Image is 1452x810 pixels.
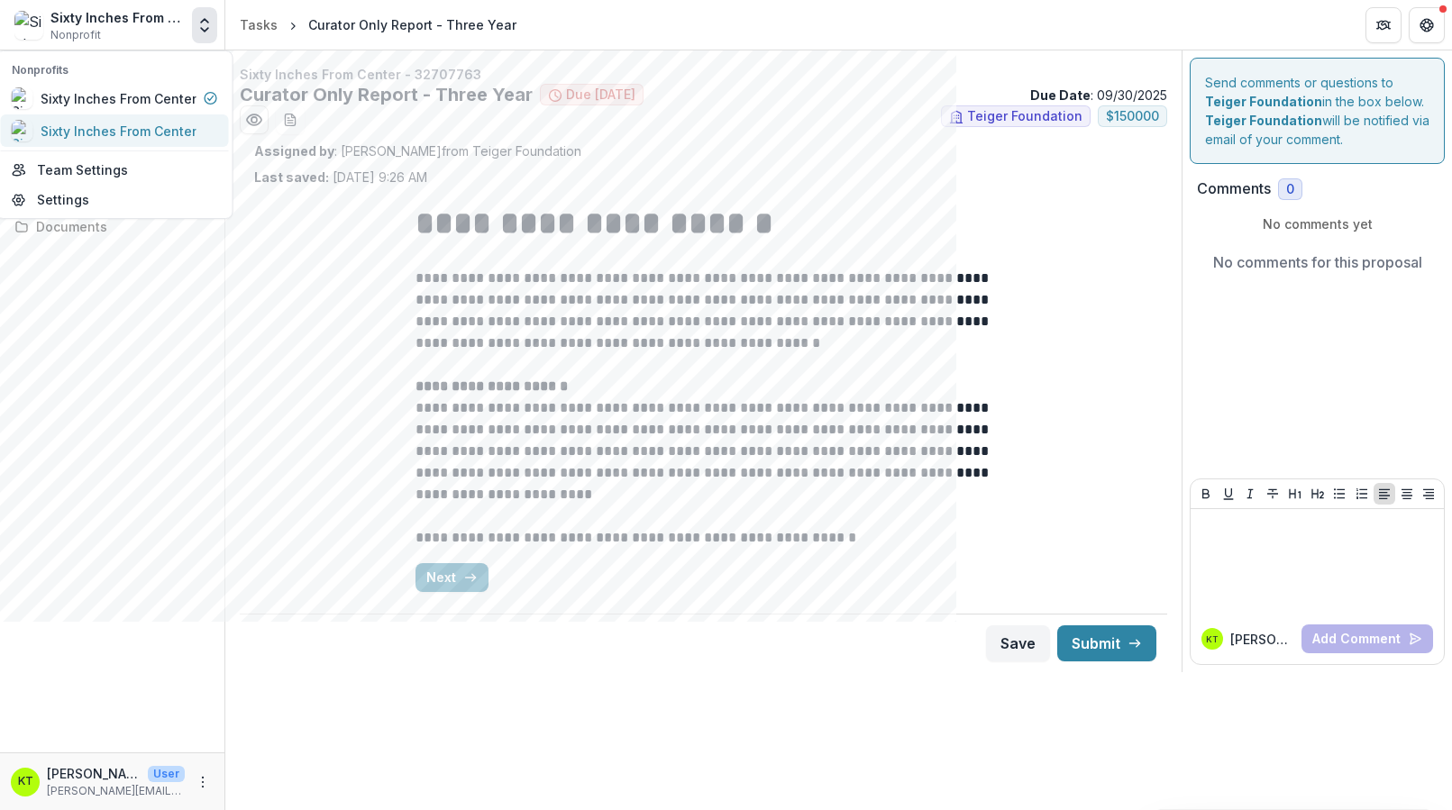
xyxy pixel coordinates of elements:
div: Sixty Inches From Center [50,8,185,27]
button: Save [986,625,1050,661]
button: download-word-button [276,105,305,134]
nav: breadcrumb [233,12,524,38]
p: : [PERSON_NAME] from Teiger Foundation [254,141,1153,160]
div: Send comments or questions to in the box below. will be notified via email of your comment. [1190,58,1445,164]
button: Ordered List [1351,483,1373,505]
button: Add Comment [1301,624,1433,653]
button: Underline [1218,483,1239,505]
button: More [192,771,214,793]
button: Align Center [1396,483,1418,505]
button: Bold [1195,483,1217,505]
strong: Teiger Foundation [1205,94,1322,109]
p: User [148,766,185,782]
span: $ 150000 [1106,109,1159,124]
button: Heading 1 [1284,483,1306,505]
a: Documents [7,212,217,241]
h2: Comments [1197,180,1271,197]
button: Partners [1365,7,1402,43]
p: No comments yet [1197,214,1438,233]
strong: Assigned by [254,143,334,159]
p: No comments for this proposal [1213,251,1422,273]
button: Align Right [1418,483,1439,505]
strong: Teiger Foundation [1205,113,1322,128]
p: [DATE] 9:26 AM [254,168,427,187]
a: Tasks [233,12,285,38]
div: Kate Hadley Toftness [1206,635,1219,644]
p: [PERSON_NAME] [1230,630,1294,649]
h2: Curator Only Report - Three Year [240,84,533,105]
img: Sixty Inches From Center [14,11,43,40]
strong: Due Date [1030,87,1091,103]
button: Preview 343f6489-18c4-4d90-8394-64d04a0e84a6.pdf [240,105,269,134]
p: : 09/30/2025 [1030,86,1167,105]
div: Curator Only Report - Three Year [308,15,516,34]
span: Due [DATE] [566,87,635,103]
span: Teiger Foundation [967,109,1082,124]
div: Tasks [240,15,278,34]
p: [PERSON_NAME][EMAIL_ADDRESS][PERSON_NAME][PERSON_NAME][DOMAIN_NAME] [47,783,185,799]
span: 0 [1286,182,1294,197]
div: Kate Hadley Toftness [18,776,33,787]
button: Open entity switcher [192,7,217,43]
p: Sixty Inches From Center - 32707763 [240,65,1167,84]
button: Next [416,563,489,592]
button: Align Left [1374,483,1395,505]
span: Nonprofit [50,27,101,43]
button: Heading 2 [1307,483,1329,505]
button: Submit [1057,625,1156,661]
button: Bullet List [1329,483,1350,505]
p: [PERSON_NAME] [47,764,141,783]
div: Documents [36,217,203,236]
button: Italicize [1239,483,1261,505]
button: Get Help [1409,7,1445,43]
strong: Last saved: [254,169,329,185]
button: Strike [1262,483,1283,505]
